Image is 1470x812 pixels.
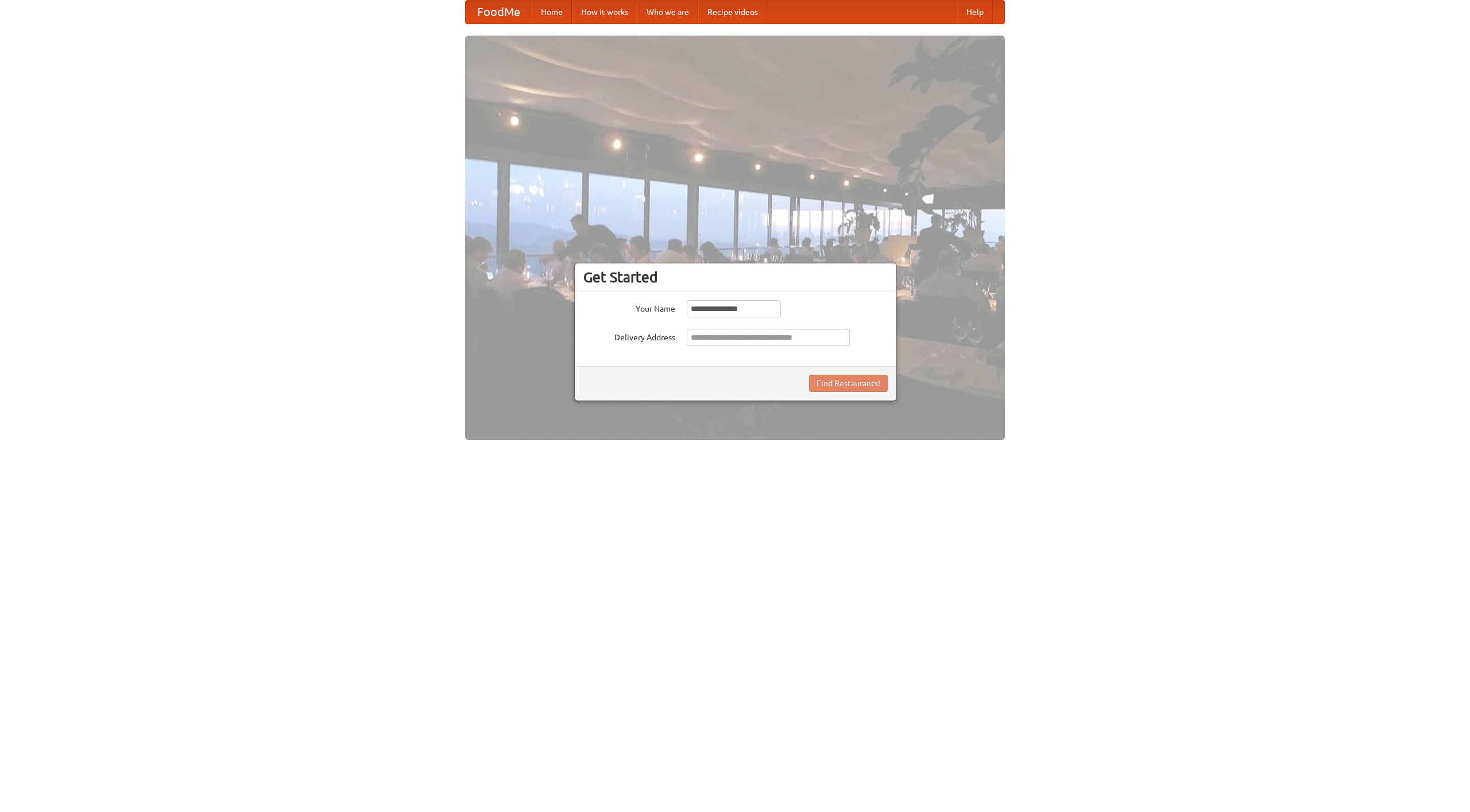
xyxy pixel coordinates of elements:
button: Find Restaurants! [809,375,888,392]
a: Help [957,1,993,24]
label: Your Name [583,300,675,314]
label: Delivery Address [583,329,675,343]
a: How it works [572,1,637,24]
a: Recipe videos [698,1,767,24]
a: FoodMe [466,1,532,24]
a: Home [532,1,572,24]
h3: Get Started [583,269,888,286]
a: Who we are [637,1,698,24]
